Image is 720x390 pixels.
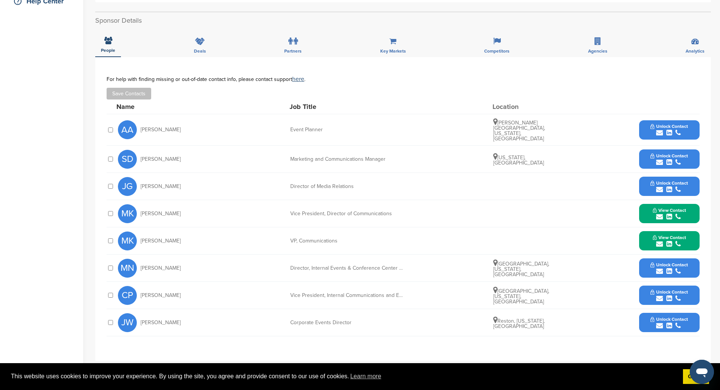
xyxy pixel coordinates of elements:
[690,360,714,384] iframe: Button to launch messaging window
[118,150,137,169] span: SD
[118,204,137,223] span: MK
[141,127,181,132] span: [PERSON_NAME]
[493,288,549,305] span: [GEOGRAPHIC_DATA], [US_STATE], [GEOGRAPHIC_DATA]
[641,175,697,198] button: Unlock Contact
[141,211,181,216] span: [PERSON_NAME]
[650,317,688,322] span: Unlock Contact
[290,320,404,325] div: Corporate Events Director
[683,369,709,384] a: dismiss cookie message
[650,124,688,129] span: Unlock Contact
[641,148,697,171] button: Unlock Contact
[290,157,404,162] div: Marketing and Communications Manager
[118,259,137,278] span: MN
[141,293,181,298] span: [PERSON_NAME]
[493,154,544,166] span: [US_STATE], [GEOGRAPHIC_DATA]
[493,318,545,329] span: Reston, [US_STATE], [GEOGRAPHIC_DATA]
[650,153,688,158] span: Unlock Contact
[95,16,711,26] h2: Sponsor Details
[290,127,404,132] div: Event Planner
[118,177,137,196] span: JG
[292,75,304,83] a: here
[118,313,137,332] span: JW
[650,289,688,295] span: Unlock Contact
[484,49,509,53] span: Competitors
[641,118,697,141] button: Unlock Contact
[653,235,686,240] span: View Contact
[493,120,545,142] span: [PERSON_NAME][GEOGRAPHIC_DATA], [US_STATE], [GEOGRAPHIC_DATA]
[290,266,404,271] div: Director, Internal Events & Conference Center Operations
[290,293,404,298] div: Vice President, Internal Communications and Events
[644,202,695,225] button: View Contact
[118,120,137,139] span: AA
[653,208,686,213] span: View Contact
[141,320,181,325] span: [PERSON_NAME]
[290,211,404,216] div: Vice President, Director of Communications
[650,180,688,186] span: Unlock Contact
[11,371,677,382] span: This website uses cookies to improve your experience. By using the site, you agree and provide co...
[493,261,549,278] span: [GEOGRAPHIC_DATA], [US_STATE], [GEOGRAPHIC_DATA]
[492,103,549,110] div: Location
[290,184,404,189] div: Director of Media Relations
[107,88,151,99] button: Save Contacts
[650,262,688,267] span: Unlock Contact
[349,371,382,382] a: learn more about cookies
[118,232,137,250] span: MK
[380,49,406,53] span: Key Markets
[641,284,697,307] button: Unlock Contact
[641,311,697,334] button: Unlock Contact
[118,286,137,305] span: CP
[290,103,403,110] div: Job Title
[141,184,181,189] span: [PERSON_NAME]
[141,157,181,162] span: [PERSON_NAME]
[588,49,607,53] span: Agencies
[116,103,200,110] div: Name
[290,238,404,244] div: VP, Communications
[141,266,181,271] span: [PERSON_NAME]
[284,49,302,53] span: Partners
[141,238,181,244] span: [PERSON_NAME]
[686,49,705,53] span: Analytics
[107,76,700,82] div: For help with finding missing or out-of-date contact info, please contact support .
[194,49,206,53] span: Deals
[101,48,115,53] span: People
[644,230,695,252] button: View Contact
[641,257,697,280] button: Unlock Contact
